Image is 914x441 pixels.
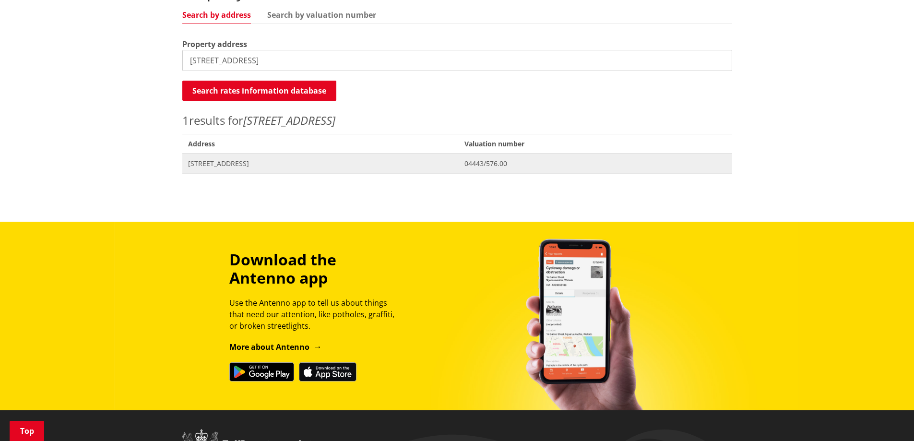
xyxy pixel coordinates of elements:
[188,159,453,168] span: [STREET_ADDRESS]
[243,112,335,128] em: [STREET_ADDRESS]
[229,362,294,381] img: Get it on Google Play
[870,401,904,435] iframe: Messenger Launcher
[229,342,322,352] a: More about Antenno
[182,134,459,154] span: Address
[459,134,732,154] span: Valuation number
[182,50,732,71] input: e.g. Duke Street NGARUAWAHIA
[182,112,189,128] span: 1
[299,362,356,381] img: Download on the App Store
[182,112,732,129] p: results for
[229,297,403,332] p: Use the Antenno app to tell us about things that need our attention, like potholes, graffiti, or ...
[182,38,247,50] label: Property address
[182,11,251,19] a: Search by address
[464,159,726,168] span: 04443/576.00
[10,421,44,441] a: Top
[229,250,403,287] h3: Download the Antenno app
[182,154,732,173] a: [STREET_ADDRESS] 04443/576.00
[267,11,376,19] a: Search by valuation number
[182,81,336,101] button: Search rates information database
